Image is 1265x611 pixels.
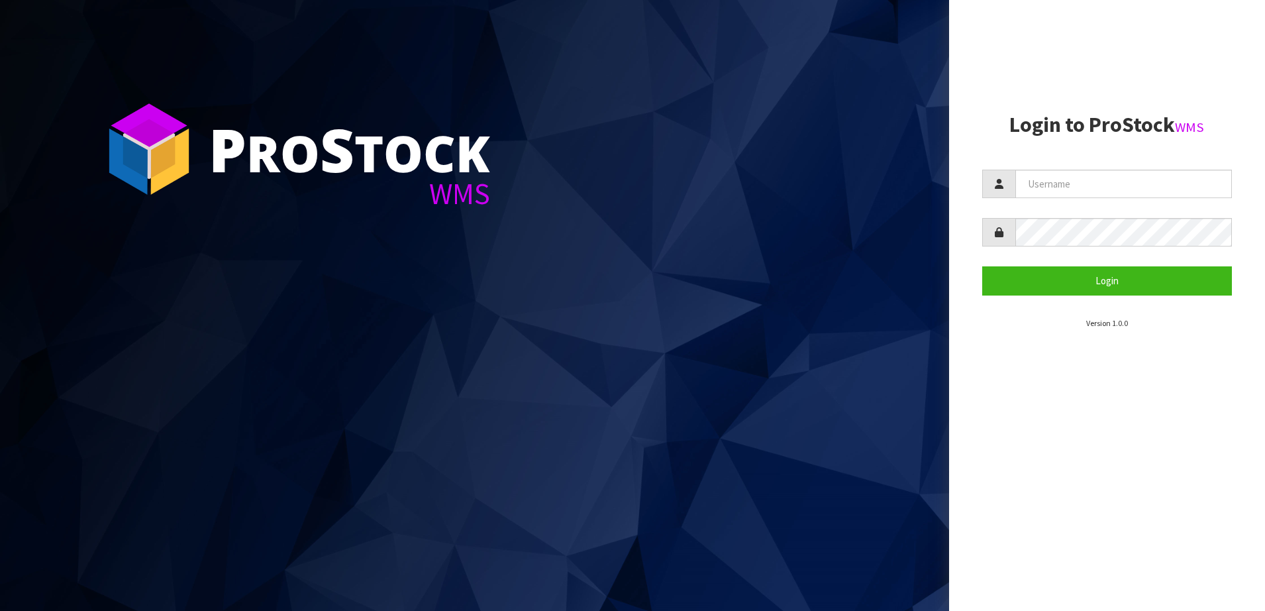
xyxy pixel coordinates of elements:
input: Username [1015,170,1233,198]
small: Version 1.0.0 [1086,318,1128,328]
span: P [209,109,246,190]
span: S [320,109,354,190]
div: WMS [209,179,490,209]
small: WMS [1175,119,1204,136]
div: ro tock [209,119,490,179]
button: Login [982,266,1233,295]
img: ProStock Cube [99,99,199,199]
h2: Login to ProStock [982,113,1233,137]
